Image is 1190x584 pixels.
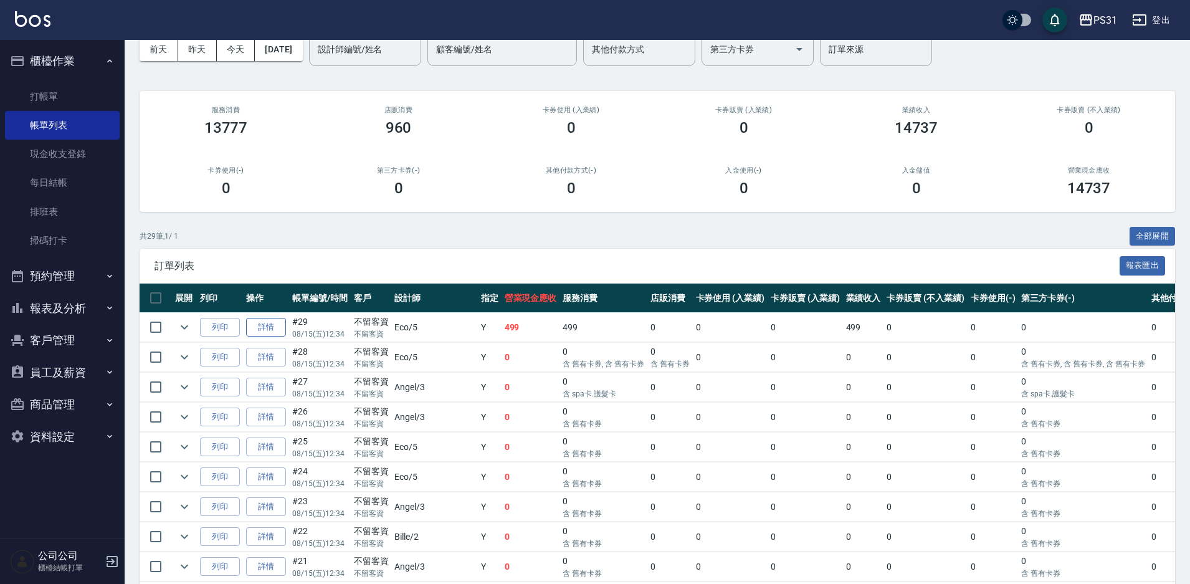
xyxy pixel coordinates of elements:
[883,373,967,402] td: 0
[246,408,286,427] a: 詳情
[502,313,560,342] td: 499
[5,357,120,389] button: 員工及薪資
[968,433,1019,462] td: 0
[478,403,502,432] td: Y
[912,180,921,197] h3: 0
[647,403,693,432] td: 0
[354,405,389,418] div: 不留客資
[175,408,194,426] button: expand row
[1127,9,1175,32] button: 登出
[883,403,967,432] td: 0
[289,492,351,522] td: #23
[197,284,243,313] th: 列印
[650,358,690,370] p: 含 舊有卡券
[478,284,502,313] th: 指定
[1073,7,1122,33] button: PS31
[15,11,50,27] img: Logo
[559,492,647,522] td: 0
[843,313,884,342] td: 499
[740,119,748,136] h3: 0
[768,552,843,582] td: 0
[843,373,884,402] td: 0
[843,492,884,522] td: 0
[843,433,884,462] td: 0
[1021,478,1145,489] p: 含 舊有卡券
[647,313,693,342] td: 0
[563,358,644,370] p: 含 舊有卡券, 含 舊有卡券
[246,527,286,547] a: 詳情
[693,552,768,582] td: 0
[391,462,477,492] td: Eco /5
[647,492,693,522] td: 0
[502,284,560,313] th: 營業現金應收
[5,45,120,77] button: 櫃檯作業
[140,38,178,61] button: 前天
[768,403,843,432] td: 0
[391,522,477,552] td: Bille /2
[559,373,647,402] td: 0
[1018,433,1148,462] td: 0
[354,328,389,340] p: 不留客資
[354,478,389,489] p: 不留客資
[478,522,502,552] td: Y
[1042,7,1067,32] button: save
[845,106,988,114] h2: 業績收入
[563,448,644,459] p: 含 舊有卡券
[559,462,647,492] td: 0
[175,348,194,366] button: expand row
[354,525,389,538] div: 不留客資
[843,552,884,582] td: 0
[292,388,348,400] p: 08/15 (五) 12:34
[567,119,576,136] h3: 0
[200,497,240,517] button: 列印
[391,552,477,582] td: Angel /3
[843,343,884,372] td: 0
[500,106,642,114] h2: 卡券使用 (入業績)
[693,403,768,432] td: 0
[289,552,351,582] td: #21
[567,180,576,197] h3: 0
[200,527,240,547] button: 列印
[354,358,389,370] p: 不留客資
[968,492,1019,522] td: 0
[5,388,120,421] button: 商品管理
[1130,227,1176,246] button: 全部展開
[559,522,647,552] td: 0
[1018,313,1148,342] td: 0
[1093,12,1117,28] div: PS31
[647,462,693,492] td: 0
[883,552,967,582] td: 0
[563,538,644,549] p: 含 舊有卡券
[693,433,768,462] td: 0
[1018,462,1148,492] td: 0
[175,318,194,337] button: expand row
[1018,373,1148,402] td: 0
[175,527,194,546] button: expand row
[1021,568,1145,579] p: 含 舊有卡券
[1018,403,1148,432] td: 0
[155,106,297,114] h3: 服務消費
[292,568,348,579] p: 08/15 (五) 12:34
[768,343,843,372] td: 0
[246,318,286,337] a: 詳情
[843,284,884,313] th: 業績收入
[5,292,120,325] button: 報表及分析
[246,557,286,577] a: 詳情
[200,318,240,337] button: 列印
[1018,343,1148,372] td: 0
[289,462,351,492] td: #24
[394,180,403,197] h3: 0
[289,284,351,313] th: 帳單編號/時間
[5,198,120,226] a: 排班表
[391,343,477,372] td: Eco /5
[354,465,389,478] div: 不留客資
[1017,166,1160,175] h2: 營業現金應收
[246,497,286,517] a: 詳情
[502,522,560,552] td: 0
[200,467,240,487] button: 列印
[5,260,120,292] button: 預約管理
[1021,448,1145,459] p: 含 舊有卡券
[502,433,560,462] td: 0
[883,522,967,552] td: 0
[354,315,389,328] div: 不留客資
